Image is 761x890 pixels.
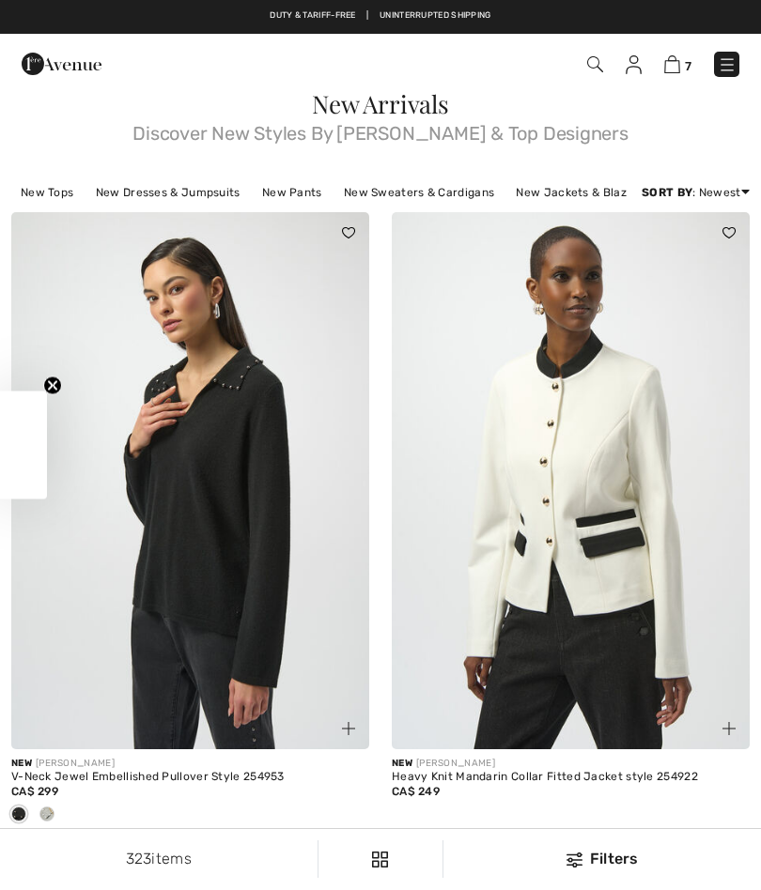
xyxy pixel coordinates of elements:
[506,180,653,205] a: New Jackets & Blazers
[11,771,369,784] div: V-Neck Jewel Embellished Pullover Style 254953
[664,53,691,75] a: 7
[43,376,62,395] button: Close teaser
[685,59,691,73] span: 7
[33,800,61,831] div: Light grey melange
[11,180,83,205] a: New Tops
[11,212,369,749] img: V-Neck Jewel Embellished Pullover Style 254953. Black
[626,55,642,74] img: My Info
[342,722,355,735] img: plus_v2.svg
[312,87,448,120] span: New Arrivals
[664,55,680,73] img: Shopping Bag
[392,771,750,784] div: Heavy Knit Mandarin Collar Fitted Jacket style 254922
[11,757,369,771] div: [PERSON_NAME]
[392,785,440,798] span: CA$ 249
[642,186,692,199] strong: Sort By
[372,852,388,867] img: Filters
[392,212,750,749] img: Heavy Knit Mandarin Collar Fitted Jacket style 254922. Vanilla/Black
[642,184,750,201] div: : Newest
[11,116,750,143] span: Discover New Styles By [PERSON_NAME] & Top Designers
[587,56,603,72] img: Search
[567,852,582,867] img: Filters
[11,785,58,798] span: CA$ 299
[86,180,250,205] a: New Dresses & Jumpsuits
[722,722,736,735] img: plus_v2.svg
[334,180,504,205] a: New Sweaters & Cardigans
[5,800,33,831] div: Black
[718,55,737,74] img: Menu
[22,45,101,83] img: 1ère Avenue
[392,758,412,769] span: New
[126,850,152,867] span: 323
[342,227,355,238] img: heart_black_full.svg
[253,180,332,205] a: New Pants
[722,227,736,238] img: heart_black_full.svg
[392,757,750,771] div: [PERSON_NAME]
[455,848,750,870] div: Filters
[22,54,101,71] a: 1ère Avenue
[11,758,32,769] span: New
